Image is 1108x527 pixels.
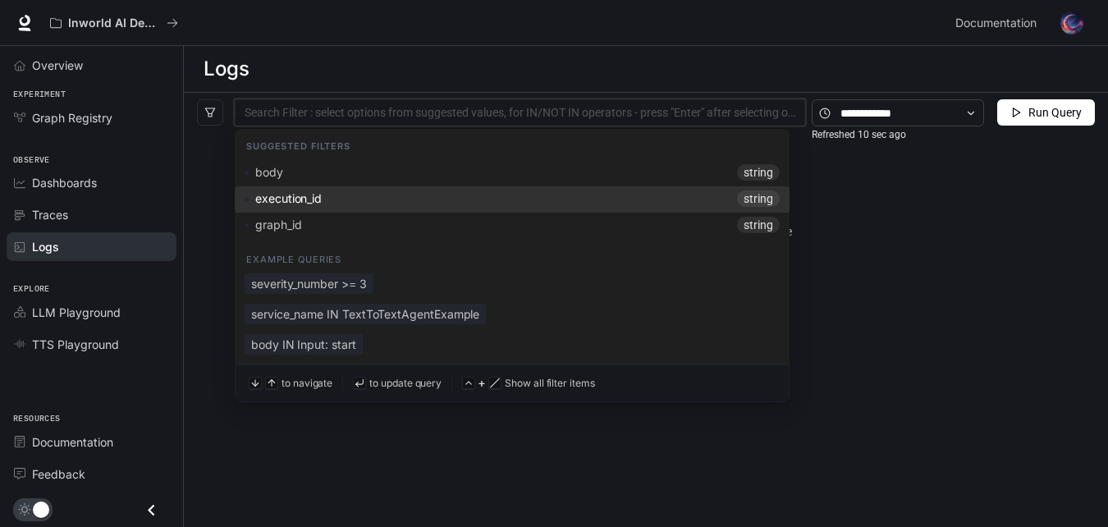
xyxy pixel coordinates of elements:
[7,232,176,261] a: Logs
[245,334,363,355] span: body IN Input: start
[32,304,121,321] span: LLM Playground
[7,51,176,80] a: Overview
[32,109,112,126] span: Graph Registry
[255,165,283,180] span: body
[133,493,170,527] button: Close drawer
[7,168,176,197] a: Dashboards
[7,428,176,456] a: Documentation
[1055,7,1088,39] button: User avatar
[245,304,486,324] span: service_name IN TextToTextAgentExample
[7,330,176,359] a: TTS Playground
[32,433,113,451] span: Documentation
[32,336,119,353] span: TTS Playground
[235,129,790,160] div: Suggested Filters
[737,164,780,181] span: string
[737,217,780,233] span: string
[1060,11,1083,34] img: User avatar
[737,190,780,207] span: string
[369,376,442,391] span: to update query
[245,273,373,294] span: severity_number >= 3
[235,242,790,273] div: Example Queries
[68,16,160,30] p: Inworld AI Demos
[255,218,301,232] span: graph_id
[32,57,83,74] span: Overview
[282,376,332,391] span: to navigate
[955,13,1037,34] span: Documentation
[949,7,1049,39] a: Documentation
[7,103,176,132] a: Graph Registry
[204,107,216,118] span: filter
[812,127,906,143] article: Refreshed 10 sec ago
[1028,103,1082,121] span: Run Query
[197,99,223,126] button: filter
[255,191,322,206] span: execution_id
[7,298,176,327] a: LLM Playground
[32,465,85,483] span: Feedback
[7,200,176,229] a: Traces
[997,99,1095,126] button: Run Query
[451,374,595,392] section: +
[7,460,176,488] a: Feedback
[32,238,59,255] span: Logs
[43,7,185,39] button: All workspaces
[204,53,249,85] h1: Logs
[33,500,49,518] span: Dark mode toggle
[505,376,595,391] span: Show all filter items
[32,174,97,191] span: Dashboards
[32,206,68,223] span: Traces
